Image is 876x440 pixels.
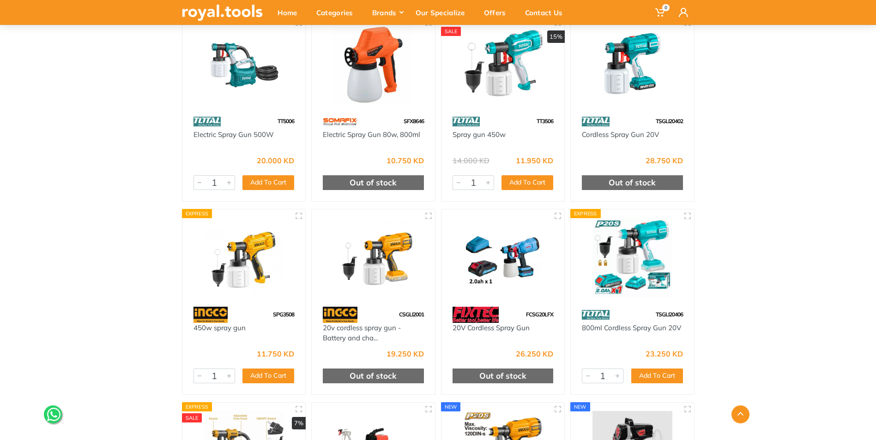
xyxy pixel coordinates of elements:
[450,218,556,297] img: Royal Tools - 20V Cordless Spray Gun
[582,307,610,323] img: 86.webp
[257,157,294,164] div: 20.000 KD
[631,369,683,383] button: Add To Cart
[320,24,427,104] img: Royal Tools - Electric Spray Gun 80w, 800ml
[242,369,294,383] button: Add To Cart
[516,350,553,357] div: 26.250 KD
[273,311,294,318] span: SPG3508
[646,157,683,164] div: 28.750 KD
[441,27,461,36] div: SALE
[182,209,212,218] div: Express
[323,369,424,383] div: Out of stock
[387,157,424,164] div: 10.750 KD
[547,30,565,43] div: 15%
[579,218,686,297] img: Royal Tools - 800ml Cordless Spray Gun 20V
[582,175,683,190] div: Out of stock
[404,118,424,125] span: SFX8646
[387,350,424,357] div: 19.250 KD
[453,130,506,139] a: Spray gun 450w
[537,118,553,125] span: TT3506
[409,3,477,22] div: Our Specialize
[453,307,499,323] img: 115.webp
[323,130,420,139] a: Electric Spray Gun 80w, 800ml
[582,323,681,332] a: 800ml Cordless Spray Gun 20V
[582,113,610,130] img: 86.webp
[310,3,366,22] div: Categories
[453,157,489,164] div: 14.000 KD
[516,157,553,164] div: 11.950 KD
[570,402,590,411] div: new
[656,118,683,125] span: TSGLI20402
[662,4,670,11] span: 0
[399,311,424,318] span: CSGLI2001
[193,113,221,130] img: 86.webp
[501,175,553,190] button: Add To Cart
[453,369,554,383] div: Out of stock
[191,24,297,104] img: Royal Tools - Electric Spray Gun 500W
[323,175,424,190] div: Out of stock
[526,311,553,318] span: FCSG20LFX
[582,130,659,139] a: Cordless Spray Gun 20V
[257,350,294,357] div: 11.750 KD
[570,209,601,218] div: Express
[656,311,683,318] span: TSGLI20406
[193,130,274,139] a: Electric Spray Gun 500W
[182,5,263,21] img: royal.tools Logo
[453,323,530,332] a: 20V Cordless Spray Gun
[191,218,297,297] img: Royal Tools - 450w spray gun
[271,3,310,22] div: Home
[320,218,427,297] img: Royal Tools - 20v cordless spray gun - Battery and charger not included
[441,402,461,411] div: new
[182,402,212,411] div: Express
[519,3,575,22] div: Contact Us
[242,175,294,190] button: Add To Cart
[323,323,401,343] a: 20v cordless spray gun - Battery and cha...
[323,113,357,130] img: 60.webp
[646,350,683,357] div: 23.250 KD
[579,24,686,104] img: Royal Tools - Cordless Spray Gun 20V
[323,307,357,323] img: 91.webp
[193,307,228,323] img: 91.webp
[366,3,409,22] div: Brands
[477,3,519,22] div: Offers
[193,323,246,332] a: 450w spray gun
[450,24,556,104] img: Royal Tools - Spray gun 450w
[278,118,294,125] span: TT5006
[453,113,480,130] img: 86.webp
